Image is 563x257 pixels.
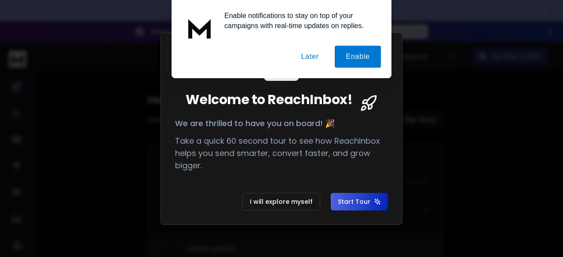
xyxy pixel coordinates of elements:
span: Welcome to ReachInbox! [186,92,352,108]
span: Start Tour [338,197,381,206]
img: notification icon [182,11,217,46]
button: Enable [335,46,381,68]
button: Start Tour [331,193,388,210]
div: Enable notifications to stay on top of your campaigns with real-time updates on replies. [217,11,381,31]
p: We are thrilled to have you on board! 🎉 [175,117,388,130]
button: I will explore myself [242,193,320,210]
p: Take a quick 60 second tour to see how ReachInbox helps you send smarter, convert faster, and gro... [175,135,388,172]
button: Later [290,46,329,68]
